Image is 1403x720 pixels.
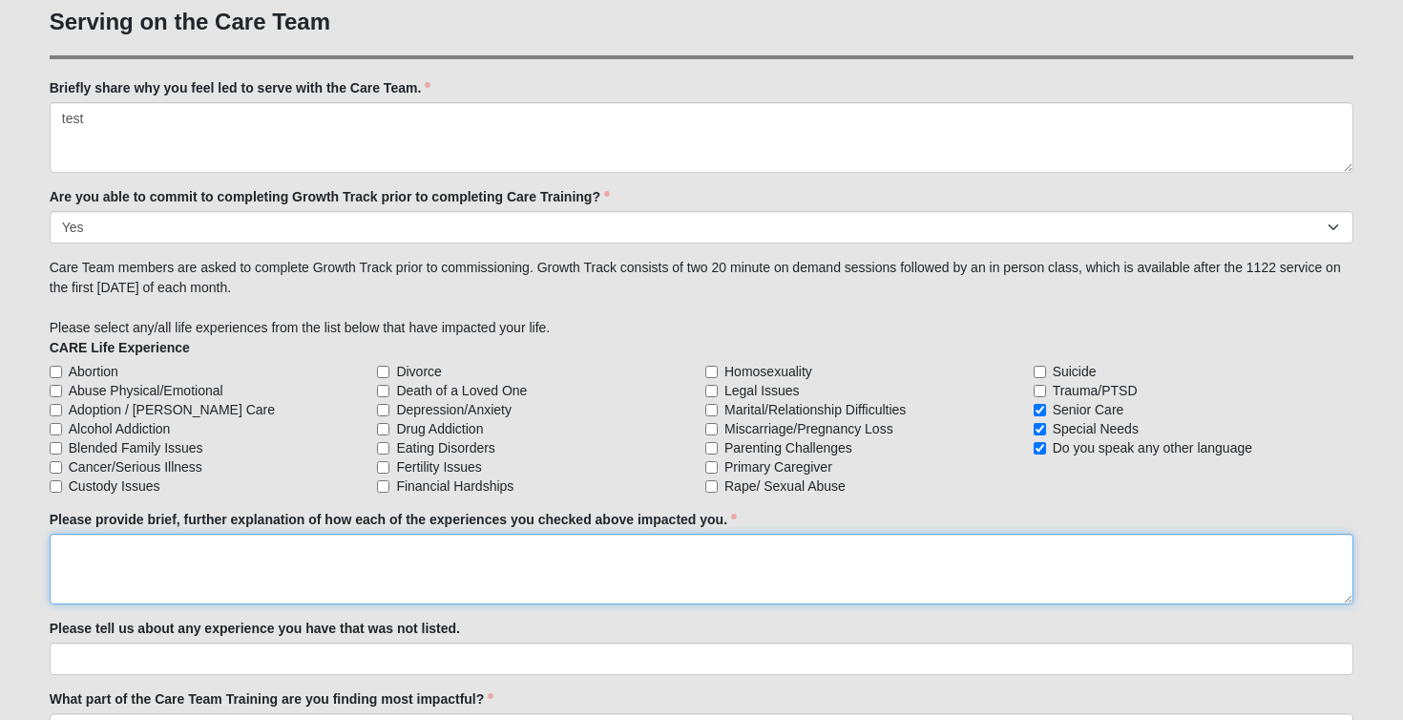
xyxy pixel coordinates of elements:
[1034,366,1046,378] input: Suicide
[396,400,512,419] span: Depression/Anxiety
[377,404,389,416] input: Depression/Anxiety
[724,419,893,438] span: Miscarriage/Pregnancy Loss
[69,457,202,476] span: Cancer/Serious Illness
[1034,423,1046,435] input: Special Needs
[50,78,431,97] label: Briefly share why you feel led to serve with the Care Team.
[705,461,718,474] input: Primary Caregiver
[705,480,718,493] input: Rape/ Sexual Abuse
[1034,385,1046,397] input: Trauma/PTSD
[50,442,62,455] input: Blended Family Issues
[50,461,62,474] input: Cancer/Serious Illness
[69,438,203,457] span: Blended Family Issues
[705,442,718,455] input: Parenting Challenges
[724,457,832,476] span: Primary Caregiver
[1034,442,1046,455] input: Do you speak any other language
[50,102,1354,173] textarea: test
[724,381,800,400] span: Legal Issues
[396,419,483,438] span: Drug Addiction
[396,381,527,400] span: Death of a Loved One
[1034,404,1046,416] input: Senior Care
[69,362,118,381] span: Abortion
[396,457,481,476] span: Fertility Issues
[1053,400,1124,419] span: Senior Care
[396,438,495,457] span: Eating Disorders
[50,480,62,493] input: Custody Issues
[724,400,906,419] span: Marital/Relationship Difficulties
[705,366,718,378] input: Homosexuality
[1053,438,1252,457] span: Do you speak any other language
[50,338,190,357] label: CARE Life Experience
[69,381,223,400] span: Abuse Physical/Emotional
[396,362,441,381] span: Divorce
[377,442,389,455] input: Eating Disorders
[705,404,718,416] input: Marital/Relationship Difficulties
[377,366,389,378] input: Divorce
[705,423,718,435] input: Miscarriage/Pregnancy Loss
[377,423,389,435] input: Drug Addiction
[1053,381,1138,400] span: Trauma/PTSD
[50,366,62,378] input: Abortion
[1053,419,1139,438] span: Special Needs
[50,187,610,206] label: Are you able to commit to completing Growth Track prior to completing Care Training?
[50,510,737,529] label: Please provide brief, further explanation of how each of the experiences you checked above impact...
[705,385,718,397] input: Legal Issues
[724,438,852,457] span: Parenting Challenges
[396,476,513,496] span: Financial Hardships
[377,480,389,493] input: Financial Hardships
[50,9,1354,36] h3: Serving on the Care Team
[69,476,160,496] span: Custody Issues
[377,461,389,474] input: Fertility Issues
[724,476,846,496] span: Rape/ Sexual Abuse
[377,385,389,397] input: Death of a Loved One
[50,385,62,397] input: Abuse Physical/Emotional
[1053,362,1097,381] span: Suicide
[50,404,62,416] input: Adoption / [PERSON_NAME] Care
[50,689,494,709] label: What part of the Care Team Training are you finding most impactful?
[50,619,460,638] label: Please tell us about any experience you have that was not listed.
[50,423,62,435] input: Alcohol Addiction
[69,400,275,419] span: Adoption / [PERSON_NAME] Care
[69,419,171,438] span: Alcohol Addiction
[724,362,812,381] span: Homosexuality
